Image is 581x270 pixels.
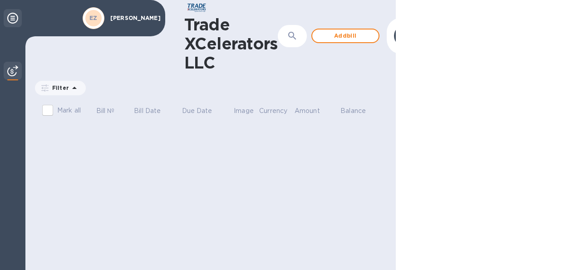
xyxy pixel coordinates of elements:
span: Due Date [182,106,224,116]
span: Add bill [320,30,371,41]
span: Balance [340,106,378,116]
h1: Trade XCelerators LLC [184,15,278,72]
p: Bill Date [134,106,161,116]
b: EZ [89,15,98,21]
p: Mark all [57,106,81,115]
p: Bill № [96,106,115,116]
button: Addbill [311,29,379,43]
span: Bill Date [134,106,172,116]
p: Image [234,106,254,116]
p: Due Date [182,106,212,116]
p: Balance [340,106,366,116]
p: [PERSON_NAME] [110,15,156,21]
p: Amount [295,106,320,116]
p: Filter [49,84,69,92]
p: Currency [259,106,287,116]
span: Amount [295,106,332,116]
span: Bill № [96,106,127,116]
